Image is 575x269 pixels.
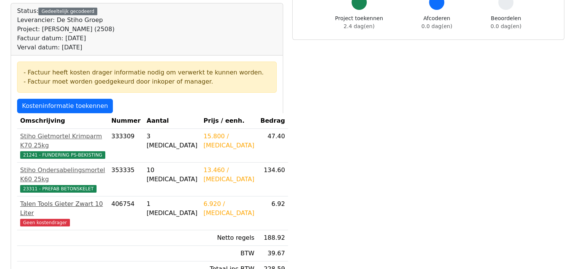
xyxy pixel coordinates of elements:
[20,185,97,193] span: 23311 - PREFAB BETONSKELET
[17,113,108,129] th: Omschrijving
[17,16,114,25] div: Leverancier: De Stiho Groep
[147,199,198,218] div: 1 [MEDICAL_DATA]
[108,196,144,230] td: 406754
[20,132,105,150] div: Stiho Gietmortel Krimparm K70 25kg
[491,14,521,30] div: Beoordelen
[200,246,257,261] td: BTW
[257,230,288,246] td: 188.92
[24,77,270,86] div: - Factuur moet worden goedgekeurd door inkoper of manager.
[17,34,114,43] div: Factuur datum: [DATE]
[257,129,288,163] td: 47.40
[335,14,383,30] div: Project toekennen
[147,132,198,150] div: 3 [MEDICAL_DATA]
[200,113,257,129] th: Prijs / eenh.
[421,23,452,29] span: 0.0 dag(en)
[144,113,201,129] th: Aantal
[20,132,105,159] a: Stiho Gietmortel Krimparm K70 25kg21241 - FUNDERING PS-BEKISTING
[491,23,521,29] span: 0.0 dag(en)
[257,196,288,230] td: 6.92
[421,14,452,30] div: Afcoderen
[20,166,105,184] div: Stiho Ondersabelingsmortel K60 25kg
[38,8,97,15] div: Gedeeltelijk gecodeerd
[344,23,374,29] span: 2.4 dag(en)
[108,163,144,196] td: 353335
[108,113,144,129] th: Nummer
[17,43,114,52] div: Verval datum: [DATE]
[17,99,113,113] a: Kosteninformatie toekennen
[20,199,105,227] a: Talen Tools Gieter Zwart 10 LiterGeen kostendrager
[257,163,288,196] td: 134.60
[147,166,198,184] div: 10 [MEDICAL_DATA]
[17,6,114,52] div: Status:
[17,25,114,34] div: Project: [PERSON_NAME] (2508)
[203,132,254,150] div: 15.800 / [MEDICAL_DATA]
[20,219,70,226] span: Geen kostendrager
[203,166,254,184] div: 13.460 / [MEDICAL_DATA]
[108,129,144,163] td: 333309
[20,166,105,193] a: Stiho Ondersabelingsmortel K60 25kg23311 - PREFAB BETONSKELET
[20,199,105,218] div: Talen Tools Gieter Zwart 10 Liter
[203,199,254,218] div: 6.920 / [MEDICAL_DATA]
[257,246,288,261] td: 39.67
[257,113,288,129] th: Bedrag
[200,230,257,246] td: Netto regels
[20,151,105,159] span: 21241 - FUNDERING PS-BEKISTING
[24,68,270,77] div: - Factuur heeft kosten drager informatie nodig om verwerkt te kunnen worden.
